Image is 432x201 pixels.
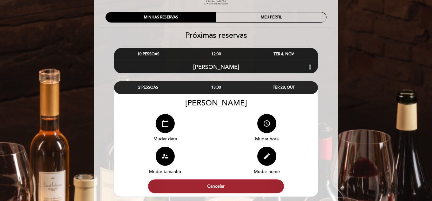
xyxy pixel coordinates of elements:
[156,114,175,133] button: calendar_today
[106,12,216,22] div: MINHAS RESERVAS
[250,48,318,60] div: TER 4, NOV
[263,152,271,160] i: edit
[114,48,182,60] div: 10 PESSOAS
[254,169,280,174] span: Mudar nome
[193,64,239,70] span: [PERSON_NAME]
[114,82,182,93] div: 2 PESSOAS
[257,114,276,133] button: access_time
[257,147,276,166] button: edit
[148,179,284,193] button: Cancelar
[149,169,181,174] span: Mudar tamanho
[182,82,250,93] div: 13:00
[255,136,279,142] span: Mudar hora
[216,12,326,22] div: MEU PERFIL
[161,152,169,160] i: supervisor_account
[94,31,338,40] h2: Próximas reservas
[263,120,271,127] i: access_time
[114,98,318,108] div: [PERSON_NAME]
[161,120,169,127] i: calendar_today
[250,82,318,93] div: TER 28, OUT
[156,147,175,166] button: supervisor_account
[182,48,250,60] div: 12:00
[153,136,177,142] span: Mudar data
[306,63,314,71] i: more_vert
